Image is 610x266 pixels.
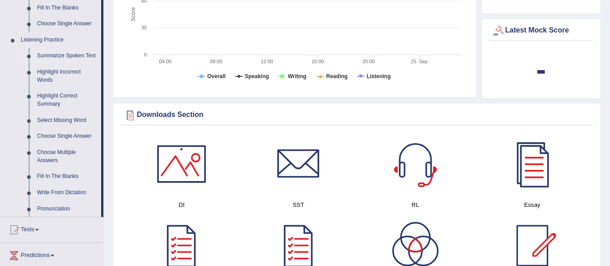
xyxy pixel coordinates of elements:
a: Select Missing Word [33,112,101,129]
a: Choose Multiple Answers [33,145,101,168]
text: 16:00 [312,59,324,64]
b: - [536,53,546,86]
a: Choose Single Answer [33,128,101,145]
tspan: Writing [288,73,306,79]
div: Latest Mock Score [492,24,591,37]
tspan: Listening [367,73,391,79]
text: 0 [144,52,147,57]
h4: SST [245,200,353,210]
tspan: 25. Sep [411,59,428,64]
a: Predictions [0,243,103,266]
a: Fill In The Blanks [33,168,101,185]
text: 20:00 [362,59,375,64]
a: Write From Dictation [33,185,101,201]
div: Downloads Section [123,108,591,122]
h4: RL [362,200,470,210]
text: 04:00 [159,59,172,64]
a: Pronunciation [33,201,101,217]
h4: Essay [478,200,586,210]
tspan: Score [130,7,136,22]
h4: DI [128,200,236,210]
a: Choose Single Answer [33,16,101,32]
a: Listening Practice [17,32,101,48]
a: Tests [0,217,103,240]
a: Summarize Spoken Text [33,48,101,64]
text: 08:00 [210,59,223,64]
tspan: Overall [207,73,226,79]
tspan: Reading [326,73,348,79]
tspan: Speaking [245,73,269,79]
text: 12:00 [261,59,273,64]
a: Highlight Correct Summary [33,88,101,112]
text: 30 [141,25,147,30]
a: Highlight Incorrect Words [33,64,101,88]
